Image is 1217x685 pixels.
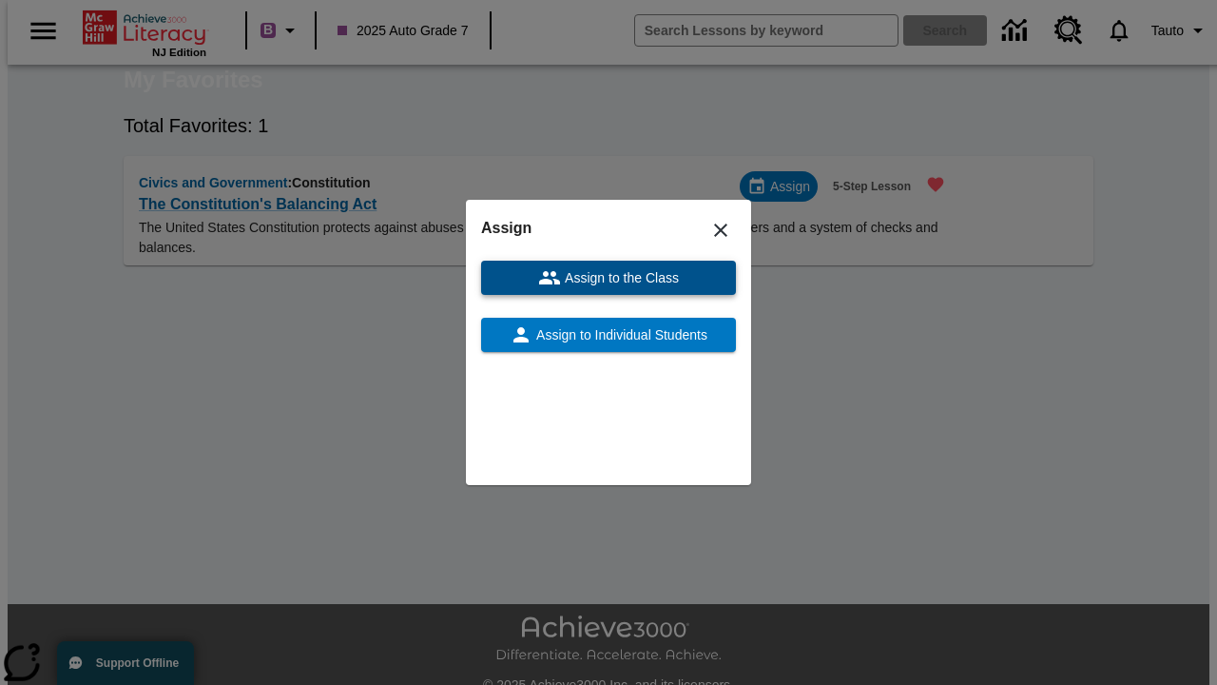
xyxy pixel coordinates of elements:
[698,207,744,253] button: Close
[561,268,679,288] span: Assign to the Class
[532,325,707,345] span: Assign to Individual Students
[481,215,736,242] h6: Assign
[481,261,736,295] button: Assign to the Class
[481,318,736,352] button: Assign to Individual Students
